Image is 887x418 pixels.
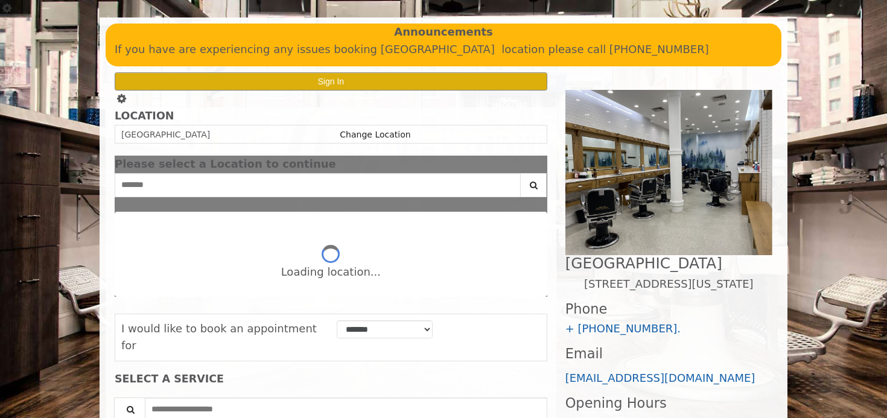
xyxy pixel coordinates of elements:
div: SELECT A SERVICE [115,373,547,385]
div: Loading location... [281,264,381,281]
span: I would like to book an appointment for [121,322,317,352]
span: [GEOGRAPHIC_DATA] [121,130,210,139]
button: Sign In [115,72,547,90]
b: Announcements [394,24,493,41]
h2: [GEOGRAPHIC_DATA] [565,255,772,271]
div: Center Select [115,173,547,203]
p: [STREET_ADDRESS][US_STATE] [565,276,772,293]
button: close dialog [529,160,547,168]
b: LOCATION [115,110,174,122]
a: Change Location [340,130,410,139]
i: Search button [527,181,541,189]
span: Please select a Location to continue [115,157,336,170]
input: Search Center [115,173,521,197]
h3: Opening Hours [565,396,772,411]
h3: Email [565,346,772,361]
a: [EMAIL_ADDRESS][DOMAIN_NAME] [565,372,755,384]
h3: Phone [565,302,772,317]
a: + [PHONE_NUMBER]. [565,322,681,335]
p: If you have are experiencing any issues booking [GEOGRAPHIC_DATA] location please call [PHONE_NUM... [115,41,772,59]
